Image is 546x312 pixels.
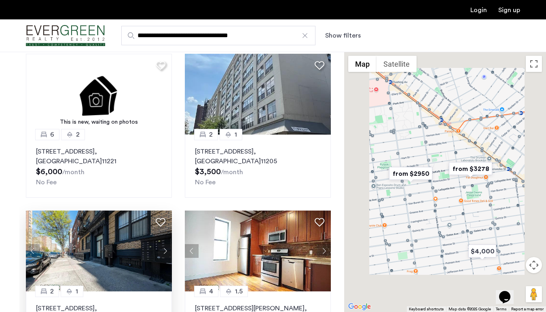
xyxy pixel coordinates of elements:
span: Map data ©2025 Google [449,307,491,311]
span: No Fee [36,179,57,186]
p: [STREET_ADDRESS] 11221 [36,147,162,166]
sub: /month [62,169,85,175]
button: Keyboard shortcuts [409,306,444,312]
button: Toggle fullscreen view [526,56,542,72]
span: 2 [76,130,80,139]
img: 2.gif [26,54,172,135]
img: Google [346,301,373,312]
img: 1998_638385168378679196.jpeg [185,211,331,291]
img: logo [26,21,105,51]
span: 2 [50,287,54,296]
span: 2 [209,130,213,139]
button: Previous apartment [185,244,199,258]
span: $6,000 [36,168,62,176]
span: 6 [50,130,54,139]
input: Apartment Search [121,26,315,45]
img: 2010_638403319569069932.jpeg [185,54,331,135]
button: Show satellite imagery [377,56,417,72]
span: No Fee [195,179,216,186]
a: Cazamio Logo [26,21,105,51]
button: Show or hide filters [325,31,361,40]
a: Open this area in Google Maps (opens a new window) [346,301,373,312]
div: from $2950 [386,164,436,183]
a: This is new, waiting on photos [26,54,172,135]
button: Map camera controls [526,257,542,273]
img: 3_638330844219485621.jpeg [26,211,172,291]
div: from $3278 [446,160,495,178]
button: Previous apartment [26,244,40,258]
a: 62[STREET_ADDRESS], [GEOGRAPHIC_DATA]11221No Fee [26,135,172,198]
span: 1.5 [235,287,243,296]
button: Next apartment [317,244,331,258]
a: Registration [498,7,520,13]
a: Terms (opens in new tab) [496,306,506,312]
div: This is new, waiting on photos [30,118,168,126]
a: 21[STREET_ADDRESS], [GEOGRAPHIC_DATA]11205No Fee [185,135,331,198]
span: $3,500 [195,168,221,176]
p: [STREET_ADDRESS] 11205 [195,147,321,166]
a: Report a map error [511,306,544,312]
a: Login [470,7,487,13]
div: $4,000 [465,242,499,260]
button: Drag Pegman onto the map to open Street View [526,286,542,302]
span: 1 [76,287,78,296]
span: 1 [235,130,237,139]
button: Next apartment [158,244,172,258]
button: Show street map [348,56,377,72]
iframe: chat widget [496,280,522,304]
sub: /month [221,169,243,175]
span: 4 [209,287,213,296]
